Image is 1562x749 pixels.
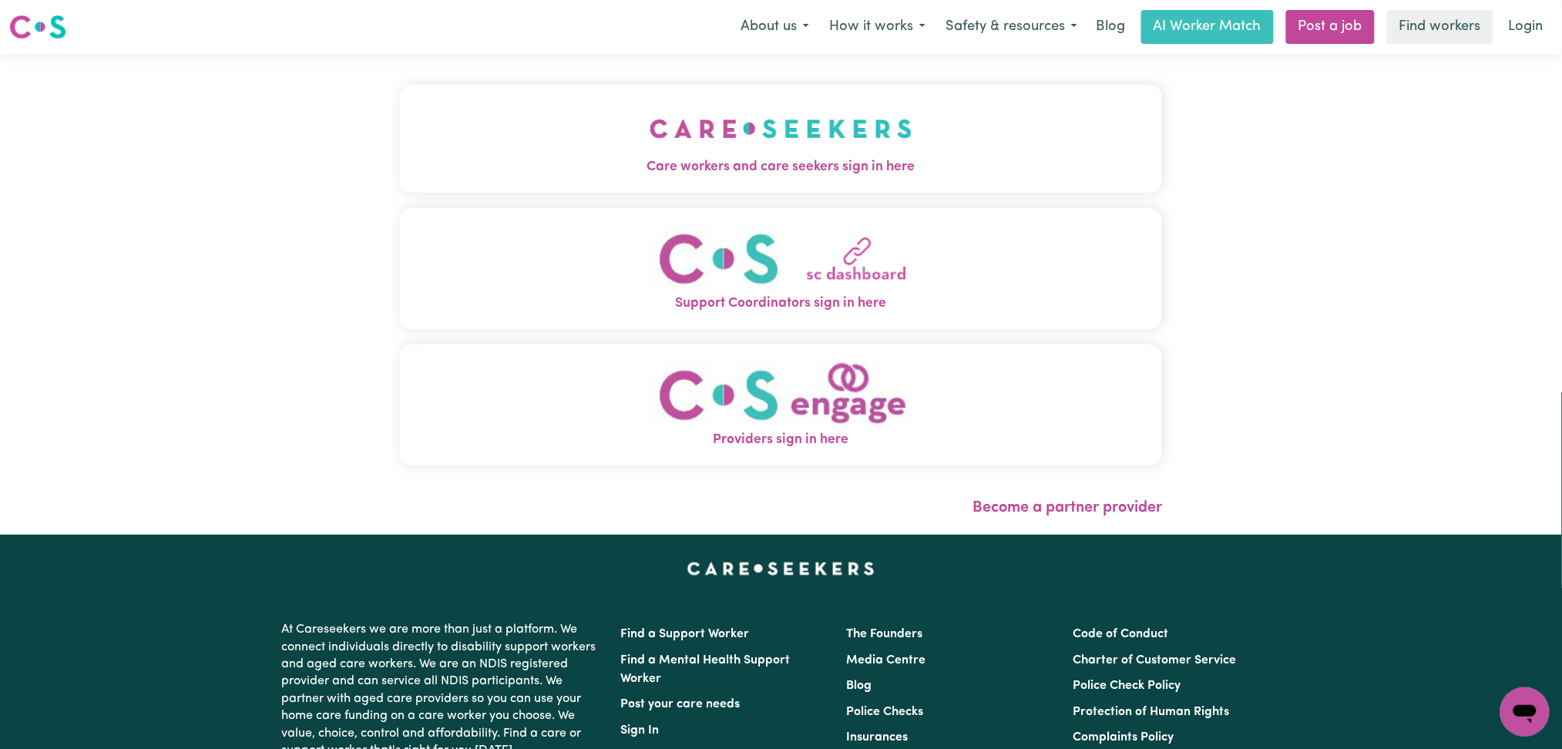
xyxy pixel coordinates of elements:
span: Providers sign in here [400,430,1163,450]
a: Blog [1087,10,1135,44]
button: Safety & resources [936,11,1087,43]
button: How it works [819,11,936,43]
a: Find workers [1387,10,1493,44]
span: Care workers and care seekers sign in here [400,157,1163,177]
a: Protection of Human Rights [1073,706,1229,718]
a: Careseekers logo [9,9,66,45]
a: Charter of Customer Service [1073,654,1236,667]
a: Sign In [621,724,660,737]
a: Police Checks [847,706,924,718]
a: Insurances [847,731,909,744]
button: About us [731,11,819,43]
a: Media Centre [847,654,926,667]
a: Post your care needs [621,698,741,710]
a: Post a job [1286,10,1375,44]
a: Careseekers home page [687,563,875,575]
img: Careseekers logo [9,13,66,41]
a: Find a Mental Health Support Worker [621,654,791,685]
a: Find a Support Worker [621,628,750,640]
button: Care workers and care seekers sign in here [400,85,1163,193]
a: Code of Conduct [1073,628,1168,640]
iframe: Button to launch messaging window [1500,687,1550,737]
a: The Founders [847,628,923,640]
button: Support Coordinators sign in here [400,208,1163,329]
a: Become a partner provider [972,500,1162,516]
a: AI Worker Match [1141,10,1274,44]
a: Police Check Policy [1073,680,1181,692]
span: Support Coordinators sign in here [400,294,1163,314]
button: Providers sign in here [400,344,1163,465]
a: Login [1500,10,1553,44]
a: Complaints Policy [1073,731,1174,744]
a: Blog [847,680,872,692]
